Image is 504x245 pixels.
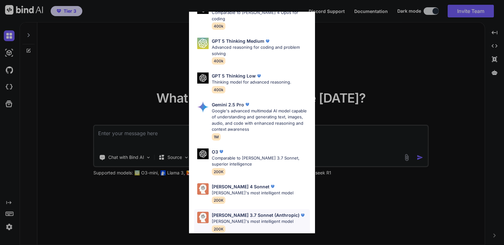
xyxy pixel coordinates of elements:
[299,212,306,218] img: premium
[212,168,225,175] span: 200K
[212,190,293,196] p: [PERSON_NAME]'s most intelligent model
[212,101,244,108] p: Gemini 2.5 Pro
[212,9,310,22] p: Comparable to [PERSON_NAME] 4 Opus for coding
[218,148,224,155] img: premium
[212,38,264,44] p: GPT 5 Thinking Medium
[212,155,310,167] p: Comparable to [PERSON_NAME] 3.7 Sonnet, superior intelligence
[197,101,209,113] img: Pick Models
[264,38,271,44] img: premium
[212,218,306,225] p: [PERSON_NAME]'s most intelligent model
[197,72,209,84] img: Pick Models
[212,197,225,204] span: 200K
[197,183,209,195] img: Pick Models
[212,57,225,65] span: 400k
[197,148,209,160] img: Pick Models
[212,72,256,79] p: GPT 5 Thinking Low
[212,44,310,57] p: Advanced reasoning for coding and problem solving
[256,73,262,79] img: premium
[197,212,209,223] img: Pick Models
[212,86,225,93] span: 400k
[212,22,225,30] span: 400k
[212,148,218,155] p: O3
[197,38,209,49] img: Pick Models
[212,183,269,190] p: [PERSON_NAME] 4 Sonnet
[212,212,299,218] p: [PERSON_NAME] 3.7 Sonnet (Anthropic)
[212,108,310,133] p: Google's advanced multimodal AI model capable of understanding and generating text, images, audio...
[212,225,225,233] span: 200K
[212,133,221,141] span: 1M
[269,183,276,190] img: premium
[212,79,291,85] p: Thinking model for advanced reasoning.
[244,101,250,108] img: premium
